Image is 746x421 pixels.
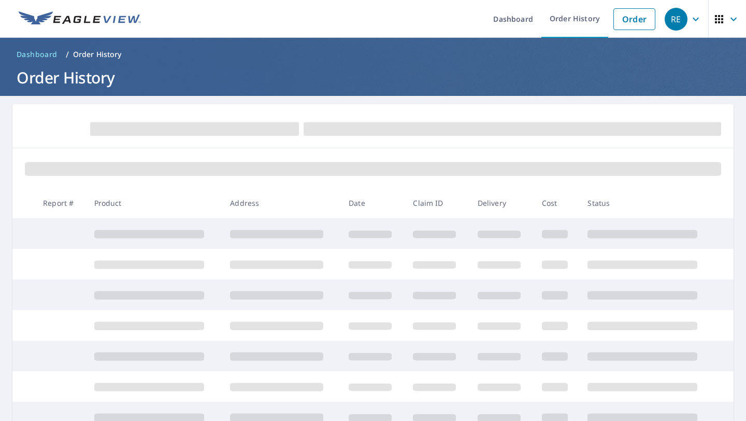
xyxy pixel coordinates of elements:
[579,188,715,218] th: Status
[66,48,69,61] li: /
[73,49,122,60] p: Order History
[405,188,469,218] th: Claim ID
[469,188,534,218] th: Delivery
[35,188,85,218] th: Report #
[665,8,687,31] div: RE
[12,67,734,88] h1: Order History
[17,49,58,60] span: Dashboard
[12,46,62,63] a: Dashboard
[19,11,141,27] img: EV Logo
[12,46,734,63] nav: breadcrumb
[340,188,405,218] th: Date
[222,188,340,218] th: Address
[613,8,655,30] a: Order
[534,188,579,218] th: Cost
[86,188,222,218] th: Product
